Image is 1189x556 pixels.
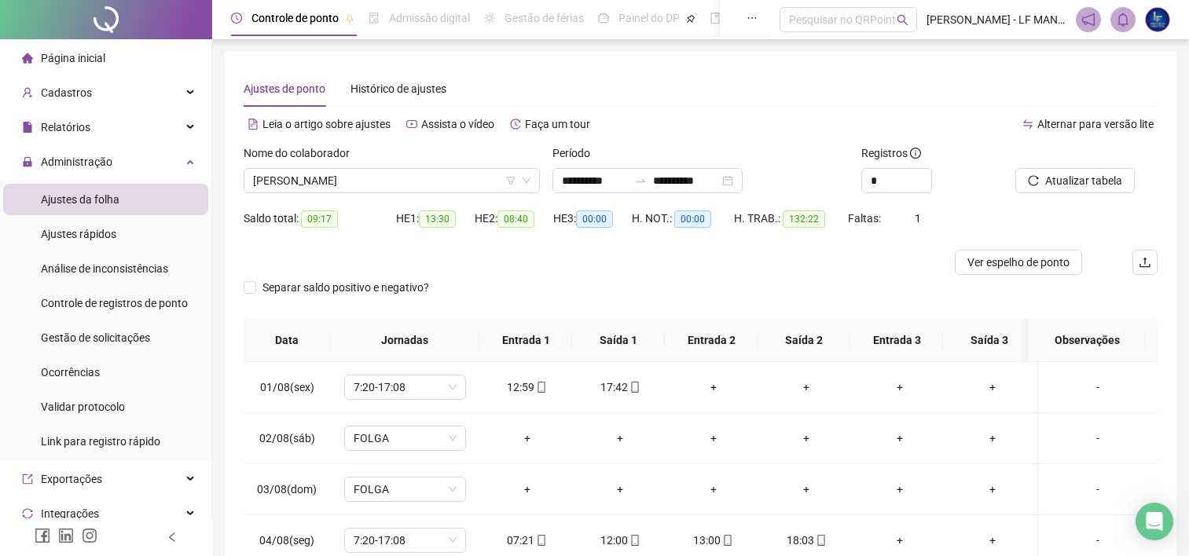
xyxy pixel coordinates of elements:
[679,379,747,396] div: +
[586,532,655,549] div: 12:00
[632,210,734,228] div: H. NOT.:
[262,118,391,130] span: Leia o artigo sobre ajustes
[665,319,758,362] th: Entrada 2
[1015,168,1135,193] button: Atualizar tabela
[510,119,521,130] span: history
[865,532,934,549] div: +
[1028,175,1039,186] span: reload
[679,481,747,498] div: +
[369,13,380,24] span: file-done
[22,122,33,133] span: file
[814,535,827,546] span: mobile
[865,379,934,396] div: +
[747,13,758,24] span: ellipsis
[628,535,640,546] span: mobile
[493,430,561,447] div: +
[22,53,33,64] span: home
[22,156,33,167] span: lock
[553,210,632,228] div: HE 3:
[850,319,943,362] th: Entrada 3
[710,13,721,24] span: book
[772,481,841,498] div: +
[41,507,99,520] span: Integrações
[1139,256,1151,269] span: upload
[493,481,561,498] div: +
[41,331,150,344] span: Gestão de solicitações
[628,382,640,393] span: mobile
[330,319,479,362] th: Jornadas
[959,532,1027,549] div: +
[251,12,339,24] span: Controle de ponto
[231,13,242,24] span: clock-circle
[421,118,494,130] span: Assista o vídeo
[259,534,314,547] span: 04/08(seg)
[586,379,655,396] div: 17:42
[686,14,695,24] span: pushpin
[41,121,90,134] span: Relatórios
[484,13,495,24] span: sun
[897,14,908,26] span: search
[41,297,188,309] span: Controle de registros de ponto
[967,254,1070,271] span: Ver espelho de ponto
[679,430,747,447] div: +
[41,262,168,275] span: Análise de inconsistências
[505,12,584,24] span: Gestão de férias
[634,174,647,187] span: swap-right
[396,210,475,228] div: HE 1:
[41,193,119,206] span: Ajustes da folha
[861,144,921,162] span: Registros
[1045,172,1122,189] span: Atualizar tabela
[479,319,572,362] th: Entrada 1
[586,481,655,498] div: +
[772,430,841,447] div: +
[552,144,600,162] label: Período
[1146,8,1169,31] img: 50767
[260,381,314,393] span: 01/08(sex)
[58,528,74,543] span: linkedin
[389,12,470,24] span: Admissão digital
[345,14,354,24] span: pushpin
[534,382,547,393] span: mobile
[525,118,590,130] span: Faça um tour
[350,82,446,95] span: Histórico de ajustes
[259,432,315,444] span: 02/08(sáb)
[406,119,417,130] span: youtube
[1051,481,1144,498] div: -
[959,481,1027,498] div: +
[598,13,609,24] span: dashboard
[354,477,457,501] span: FOLGA
[41,86,92,99] span: Cadastros
[534,535,547,546] span: mobile
[256,279,435,296] span: Separar saldo positivo e negativo?
[354,426,457,450] span: FOLGA
[41,155,112,168] span: Administração
[955,250,1082,275] button: Ver espelho de ponto
[41,473,102,485] span: Exportações
[41,401,125,413] span: Validar protocolo
[1116,13,1130,27] span: bell
[257,483,317,496] span: 03/08(dom)
[244,144,360,162] label: Nome do colaborador
[943,319,1036,362] th: Saída 3
[167,532,178,543] span: left
[959,379,1027,396] div: +
[354,529,457,552] span: 7:20-17:08
[576,210,613,228] span: 00:00
[41,435,160,448] span: Link para registro rápido
[772,532,841,549] div: 18:03
[82,528,97,543] span: instagram
[475,210,553,228] div: HE 2:
[493,532,561,549] div: 07:21
[1136,503,1173,540] div: Open Intercom Messenger
[253,169,530,192] span: ALBERTO IDETA MONTENEGRO FILHO
[572,319,665,362] th: Saída 1
[41,366,100,379] span: Ocorrências
[758,319,850,362] th: Saída 2
[22,87,33,98] span: user-add
[959,430,1027,447] div: +
[734,210,848,228] div: H. TRAB.:
[1051,532,1144,549] div: -
[927,11,1066,28] span: [PERSON_NAME] - LF MANUTENÇÃO INDUSTRIAL
[493,379,561,396] div: 12:59
[506,176,516,185] span: filter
